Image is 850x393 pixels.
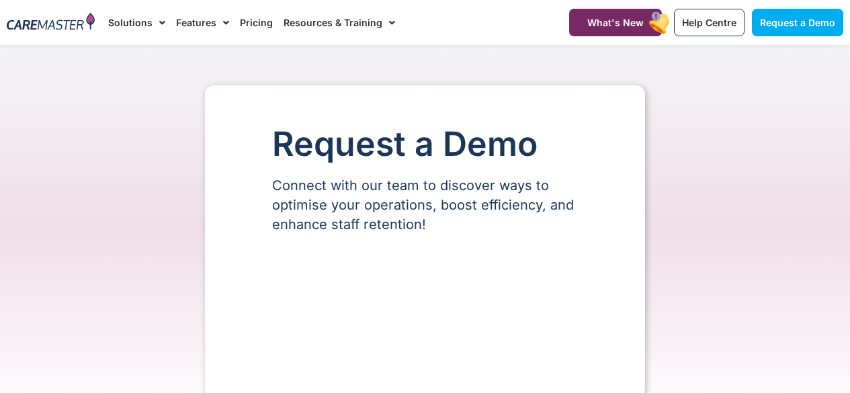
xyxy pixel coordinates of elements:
a: Request a Demo [752,9,843,36]
span: Request a Demo [760,17,835,28]
p: Connect with our team to discover ways to optimise your operations, boost efficiency, and enhance... [272,176,578,234]
img: CareMaster Logo [7,13,95,32]
span: What's New [587,17,644,28]
a: What's New [569,9,662,36]
iframe: Form 0 [272,257,578,358]
span: Help Centre [682,17,736,28]
h1: Request a Demo [272,126,578,163]
a: Help Centre [674,9,745,36]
